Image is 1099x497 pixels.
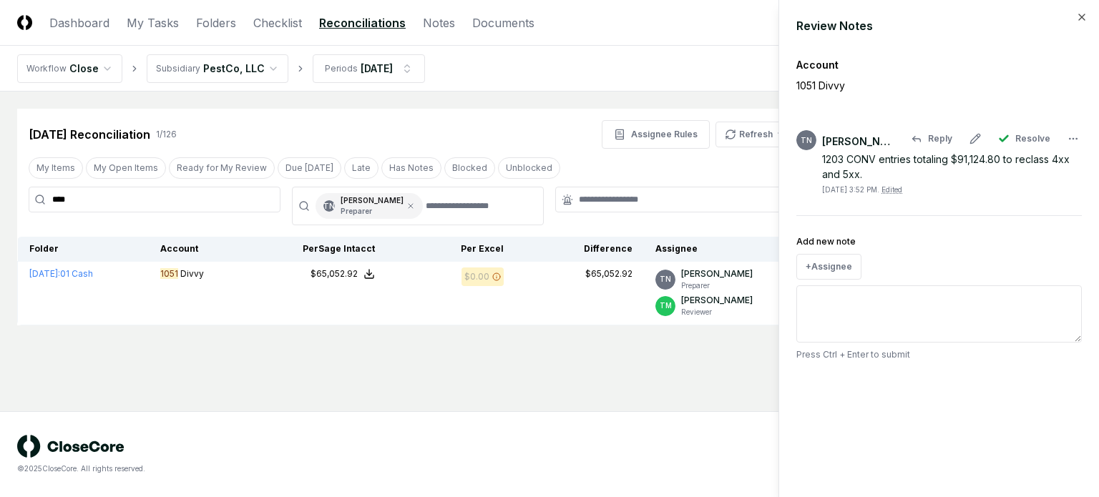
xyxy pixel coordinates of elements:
div: Review Notes [796,17,1082,34]
div: 1203 CONV entries totaling $91,124.80 to reclass 4xx and 5xx. [822,152,1082,182]
span: Resolve [1015,132,1050,145]
div: [DATE] 3:52 PM . [822,184,902,195]
p: Press Ctrl + Enter to submit [796,348,1082,361]
p: 1051 Divvy [796,78,1032,93]
button: Resolve [990,126,1059,152]
div: [PERSON_NAME] [822,134,894,149]
span: Edited [881,185,902,194]
label: Add new note [796,236,856,247]
button: +Assignee [796,254,861,280]
button: Reply [902,126,961,152]
div: Account [796,57,1082,72]
span: TN [801,135,812,146]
